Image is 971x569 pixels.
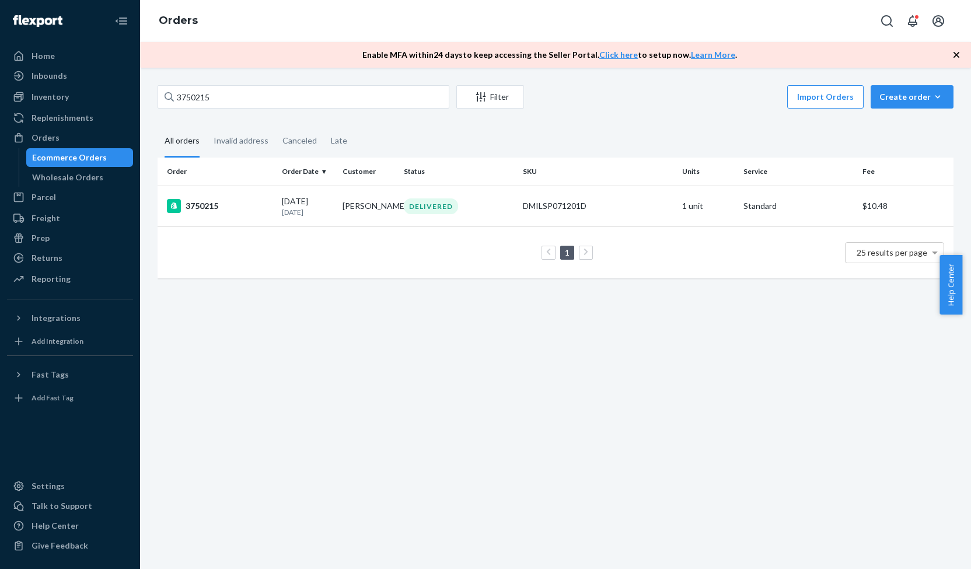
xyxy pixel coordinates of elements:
a: Home [7,47,133,65]
div: Talk to Support [32,500,92,512]
a: Settings [7,477,133,495]
div: Orders [32,132,60,144]
input: Search orders [158,85,449,109]
div: Wholesale Orders [32,172,103,183]
th: Units [677,158,739,186]
div: Integrations [32,312,81,324]
div: Help Center [32,520,79,532]
span: 25 results per page [857,247,927,257]
button: Open notifications [901,9,924,33]
button: Filter [456,85,524,109]
a: Add Fast Tag [7,389,133,407]
div: All orders [165,125,200,158]
div: Home [32,50,55,62]
button: Help Center [939,255,962,315]
a: Talk to Support [7,497,133,515]
a: Orders [159,14,198,27]
th: Order Date [277,158,338,186]
div: Parcel [32,191,56,203]
div: Late [331,125,347,156]
a: Parcel [7,188,133,207]
div: DMILSP071201D [523,200,673,212]
a: Ecommerce Orders [26,148,134,167]
a: Help Center [7,516,133,535]
a: Orders [7,128,133,147]
img: Flexport logo [13,15,62,27]
div: Ecommerce Orders [32,152,107,163]
div: Customer [343,166,394,176]
ol: breadcrumbs [149,4,207,38]
div: Canceled [282,125,317,156]
a: Inventory [7,88,133,106]
div: DELIVERED [404,198,458,214]
a: Click here [599,50,638,60]
div: Give Feedback [32,540,88,551]
button: Give Feedback [7,536,133,555]
button: Fast Tags [7,365,133,384]
button: Integrations [7,309,133,327]
a: Learn More [691,50,735,60]
div: Inventory [32,91,69,103]
td: $10.48 [858,186,953,226]
td: 1 unit [677,186,739,226]
div: 3750215 [167,199,273,213]
th: Status [399,158,519,186]
th: Order [158,158,277,186]
th: Service [739,158,858,186]
div: Prep [32,232,50,244]
a: Returns [7,249,133,267]
p: Standard [743,200,854,212]
button: Create order [871,85,953,109]
div: Create order [879,91,945,103]
button: Open Search Box [875,9,899,33]
div: Returns [32,252,62,264]
div: [DATE] [282,196,334,217]
div: Add Integration [32,336,83,346]
div: Invalid address [214,125,268,156]
div: Reporting [32,273,71,285]
a: Prep [7,229,133,247]
a: Reporting [7,270,133,288]
div: Inbounds [32,70,67,82]
button: Import Orders [787,85,864,109]
th: Fee [858,158,953,186]
a: Add Integration [7,332,133,351]
button: Close Navigation [110,9,133,33]
div: Fast Tags [32,369,69,381]
td: [PERSON_NAME] [338,186,399,226]
div: Freight [32,212,60,224]
a: Inbounds [7,67,133,85]
div: Add Fast Tag [32,393,74,403]
p: [DATE] [282,207,334,217]
p: Enable MFA within 24 days to keep accessing the Seller Portal. to setup now. . [362,49,737,61]
a: Replenishments [7,109,133,127]
a: Wholesale Orders [26,168,134,187]
a: Freight [7,209,133,228]
div: Replenishments [32,112,93,124]
div: Settings [32,480,65,492]
a: Page 1 is your current page [563,247,572,257]
button: Open account menu [927,9,950,33]
div: Filter [457,91,523,103]
th: SKU [518,158,677,186]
